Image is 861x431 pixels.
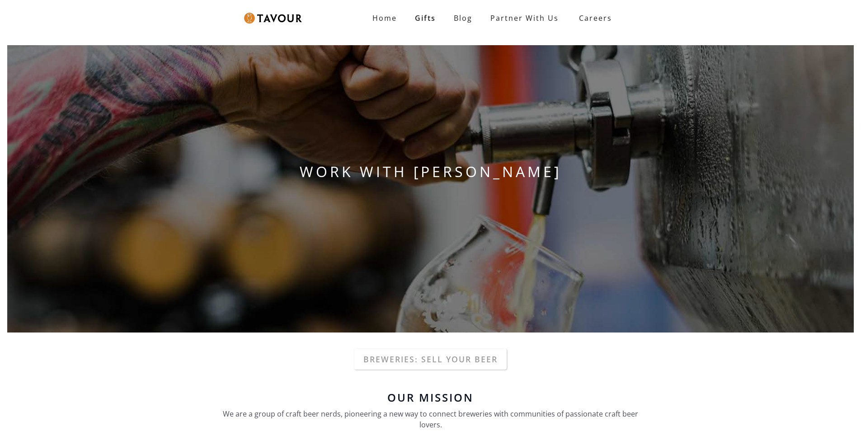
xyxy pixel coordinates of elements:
a: Careers [568,5,619,31]
a: Blog [445,9,481,27]
h6: Our Mission [218,392,643,403]
a: Home [363,9,406,27]
strong: Home [372,13,397,23]
a: Partner With Us [481,9,568,27]
strong: Careers [579,9,612,27]
a: Breweries: Sell your beer [354,349,507,370]
h1: WORK WITH [PERSON_NAME] [7,161,854,183]
a: Gifts [406,9,445,27]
